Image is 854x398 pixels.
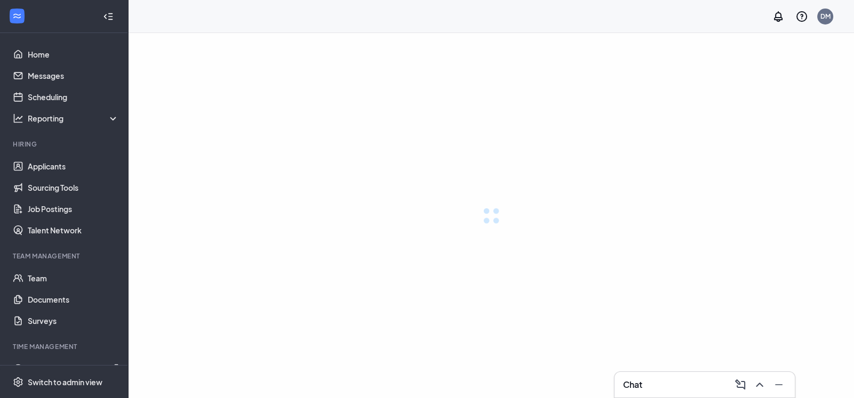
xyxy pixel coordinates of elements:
button: Minimize [769,376,786,393]
div: DM [820,12,831,21]
a: Time and SchedulingExternalLink [28,358,119,379]
svg: Notifications [772,10,785,23]
a: Messages [28,65,119,86]
a: Surveys [28,310,119,331]
div: TIME MANAGEMENT [13,342,117,351]
a: Applicants [28,156,119,177]
svg: Settings [13,377,23,387]
a: Talent Network [28,220,119,241]
div: Reporting [28,113,119,124]
svg: Minimize [772,378,785,391]
div: Switch to admin view [28,377,102,387]
a: Home [28,44,119,65]
a: Documents [28,289,119,310]
a: Job Postings [28,198,119,220]
svg: ComposeMessage [734,378,747,391]
button: ChevronUp [750,376,767,393]
svg: WorkstreamLogo [12,11,22,21]
a: Scheduling [28,86,119,108]
svg: Analysis [13,113,23,124]
svg: ChevronUp [753,378,766,391]
a: Team [28,267,119,289]
svg: QuestionInfo [795,10,808,23]
button: ComposeMessage [731,376,748,393]
h3: Chat [623,379,642,391]
svg: Collapse [103,11,114,22]
div: Hiring [13,140,117,149]
div: Team Management [13,251,117,261]
a: Sourcing Tools [28,177,119,198]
